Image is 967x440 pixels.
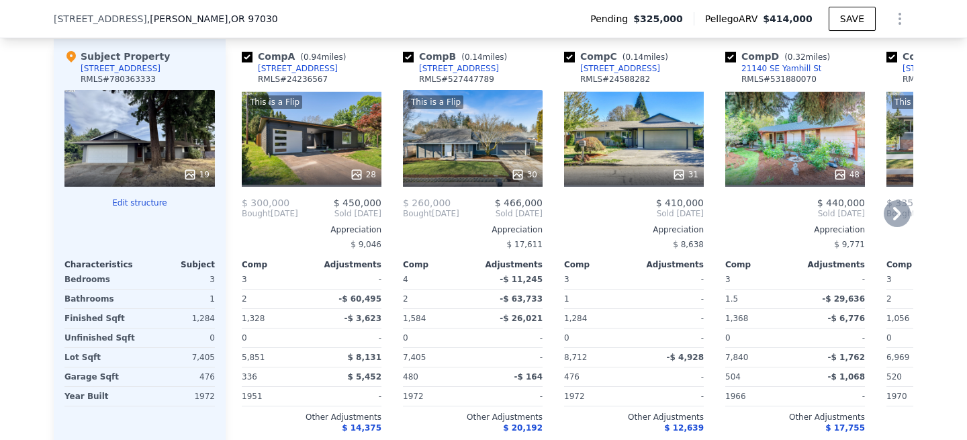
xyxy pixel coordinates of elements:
div: Comp [242,259,312,270]
div: RMLS # 780363333 [81,74,156,85]
span: Sold [DATE] [564,208,704,219]
div: Finished Sqft [64,309,137,328]
span: Sold [DATE] [459,208,543,219]
div: 2 [403,290,470,308]
div: This is a Flip [408,95,463,109]
span: $ 14,375 [342,423,381,433]
a: 21140 SE Yamhill St [725,63,821,74]
span: $ 466,000 [495,197,543,208]
div: - [314,328,381,347]
span: -$ 4,928 [667,353,704,362]
div: 1951 [242,387,309,406]
span: 0 [564,333,569,343]
div: - [798,270,865,289]
div: This is a Flip [247,95,302,109]
span: 3 [886,275,892,284]
span: ( miles) [617,52,674,62]
div: - [314,270,381,289]
div: 7,405 [142,348,215,367]
div: Comp A [242,50,351,63]
div: 21140 SE Yamhill St [741,63,821,74]
div: - [314,387,381,406]
span: Pending [590,12,633,26]
button: Edit structure [64,197,215,208]
div: - [637,387,704,406]
button: Show Options [886,5,913,32]
span: 3 [242,275,247,284]
span: -$ 26,021 [500,314,543,323]
span: Sold [DATE] [298,208,381,219]
div: 19 [183,168,210,181]
span: 4 [403,275,408,284]
span: $ 410,000 [656,197,704,208]
div: RMLS # 24588282 [580,74,650,85]
span: ( miles) [295,52,351,62]
a: [STREET_ADDRESS] [242,63,338,74]
span: ( miles) [456,52,512,62]
span: $ 9,771 [834,240,865,249]
div: [STREET_ADDRESS] [81,63,160,74]
div: Characteristics [64,259,140,270]
span: $ 17,611 [507,240,543,249]
div: 1972 [403,387,470,406]
span: $ 450,000 [334,197,381,208]
span: 0.94 [304,52,322,62]
div: Appreciation [725,224,865,235]
span: 1,368 [725,314,748,323]
span: 6,969 [886,353,909,362]
div: This is a Flip [892,95,947,109]
span: [STREET_ADDRESS] [54,12,147,26]
div: 1.5 [725,290,792,308]
span: $414,000 [763,13,813,24]
div: Adjustments [473,259,543,270]
span: 336 [242,372,257,382]
div: Comp [886,259,956,270]
div: Lot Sqft [64,348,137,367]
div: 1 [564,290,631,308]
span: -$ 164 [514,372,543,382]
div: 1,284 [142,309,215,328]
a: [STREET_ADDRESS] [403,63,499,74]
div: - [475,328,543,347]
div: Subject Property [64,50,170,63]
div: 1972 [564,387,631,406]
span: 1,056 [886,314,909,323]
div: - [637,270,704,289]
span: $325,000 [633,12,683,26]
span: $ 20,192 [503,423,543,433]
span: Sold [DATE] [725,208,865,219]
div: 1 [142,290,215,308]
div: Other Adjustments [564,412,704,423]
div: 1970 [886,387,954,406]
div: Year Built [64,387,137,406]
span: 7,840 [725,353,748,362]
div: [DATE] [242,208,298,219]
div: RMLS # 527447789 [419,74,494,85]
a: [STREET_ADDRESS] [564,63,660,74]
span: -$ 60,495 [338,294,381,304]
span: 476 [564,372,580,382]
div: Comp D [725,50,835,63]
div: RMLS # 531880070 [741,74,817,85]
span: -$ 3,623 [344,314,381,323]
span: -$ 1,762 [828,353,865,362]
span: 0 [725,333,731,343]
div: Adjustments [312,259,381,270]
div: Subject [140,259,215,270]
div: Unfinished Sqft [64,328,137,347]
span: 3 [564,275,569,284]
div: 2 [886,290,954,308]
span: 1,584 [403,314,426,323]
div: - [475,348,543,367]
span: $ 260,000 [403,197,451,208]
div: 1972 [142,387,215,406]
span: 504 [725,372,741,382]
div: Adjustments [795,259,865,270]
div: - [637,328,704,347]
span: -$ 11,245 [500,275,543,284]
span: 7,405 [403,353,426,362]
span: 8,712 [564,353,587,362]
span: $ 300,000 [242,197,289,208]
div: 2 [242,290,309,308]
span: 1,328 [242,314,265,323]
